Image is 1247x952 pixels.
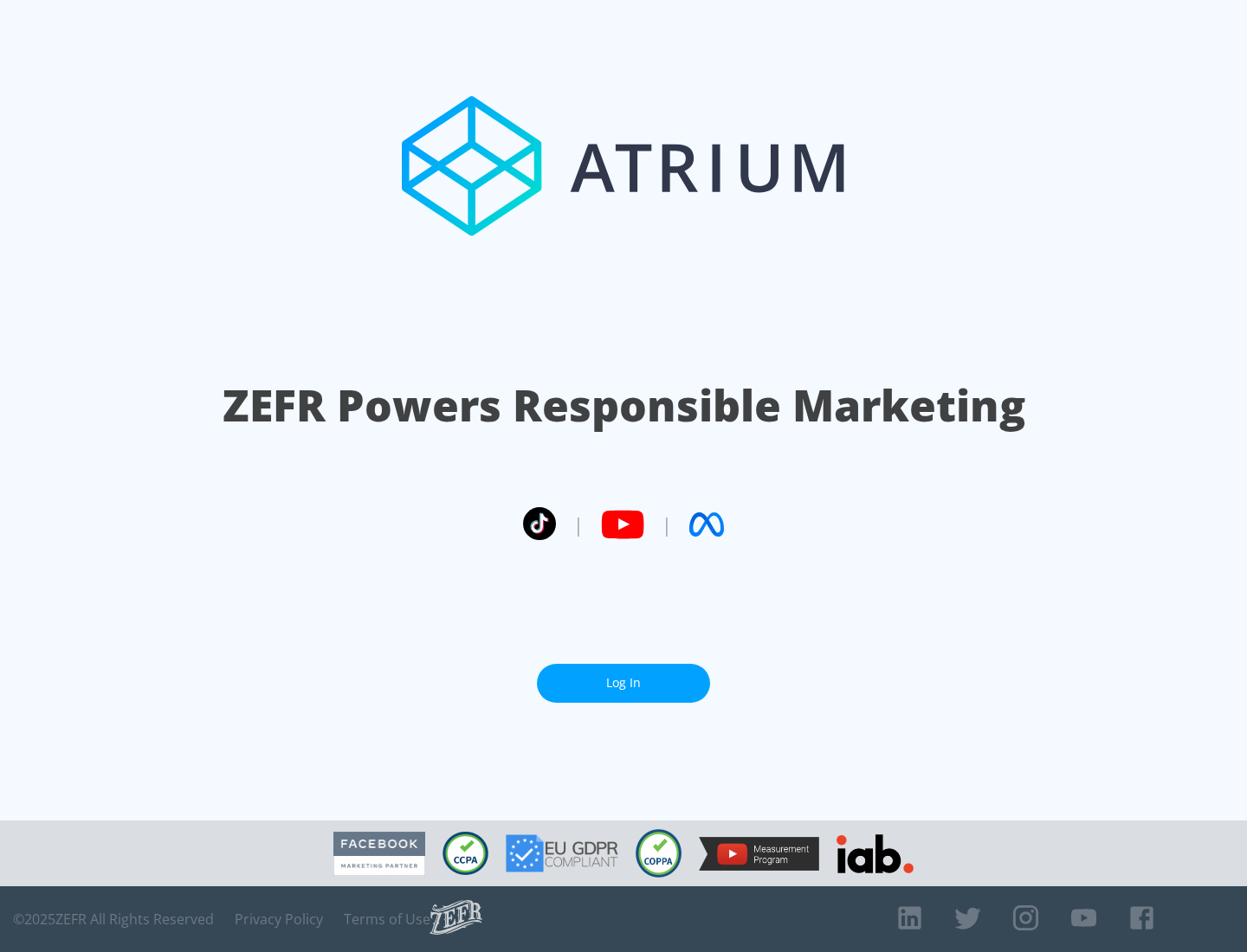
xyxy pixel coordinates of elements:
img: YouTube Measurement Program [699,837,819,871]
img: Facebook Marketing Partner [333,832,425,876]
span: © 2025 ZEFR All Rights Reserved [13,910,214,928]
a: Terms of Use [344,910,430,928]
img: COPPA Compliant [636,829,682,878]
a: Log In [537,664,710,703]
span: | [662,511,672,537]
a: Privacy Policy [235,910,323,928]
h1: ZEFR Powers Responsible Marketing [223,376,1025,435]
span: | [573,511,584,537]
img: CCPA Compliant [443,832,488,875]
img: IAB [837,834,914,873]
img: GDPR Compliant [506,834,618,872]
